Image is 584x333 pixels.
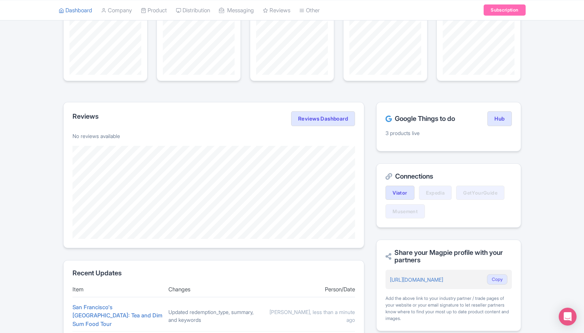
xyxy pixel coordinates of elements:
p: No reviews available [72,132,355,140]
div: Item [72,285,163,294]
div: Updated redemption_type, summary, and keywords [168,308,259,324]
a: [URL][DOMAIN_NAME] [390,276,443,283]
div: Changes [168,285,259,294]
div: Open Intercom Messenger [559,308,577,326]
h2: Reviews [72,113,99,120]
a: Reviews Dashboard [291,111,355,126]
div: [PERSON_NAME], less than a minute ago [265,308,355,324]
div: Person/Date [265,285,355,294]
h2: Recent Updates [72,269,355,277]
h2: Google Things to do [385,115,455,122]
button: Copy [487,274,507,285]
p: 3 products live [385,129,512,137]
a: San Francisco's [GEOGRAPHIC_DATA]: Tea and Dim Sum Food Tour [72,304,162,327]
div: Add the above link to your industry partner / trade pages of your website or your email signature... [385,295,512,322]
a: Viator [385,186,414,200]
a: GetYourGuide [456,186,504,200]
h2: Connections [385,173,512,180]
a: Hub [487,111,512,126]
a: Expedia [419,186,452,200]
a: Subscription [484,4,525,16]
a: Musement [385,204,425,218]
h2: Share your Magpie profile with your partners [385,249,512,264]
